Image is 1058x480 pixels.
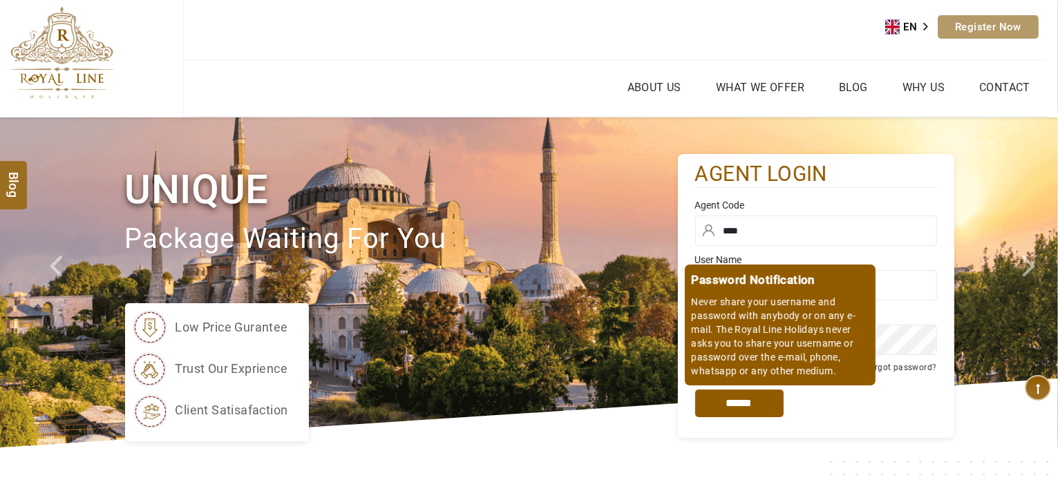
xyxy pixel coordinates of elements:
li: client satisafaction [132,393,288,428]
li: low price gurantee [132,310,288,345]
li: trust our exprience [132,352,288,386]
a: Blog [835,77,871,97]
label: Password [695,307,937,321]
a: Why Us [899,77,948,97]
div: Language [885,17,938,37]
p: package waiting for you [125,216,678,262]
aside: Language selected: English [885,17,938,37]
h1: Unique [125,164,678,215]
a: EN [885,17,938,37]
a: Check next image [1005,117,1058,448]
a: About Us [624,77,685,97]
a: Contact [976,77,1034,97]
img: The Royal Line Holidays [10,6,113,99]
h2: agent login [695,161,937,188]
a: Forgot password? [865,363,936,372]
label: Remember me [710,364,764,374]
span: Blog [5,172,23,184]
a: Register Now [938,15,1039,39]
a: What we Offer [712,77,808,97]
label: User Name [695,253,937,267]
a: Check next prev [32,117,85,448]
label: Agent Code [695,198,937,212]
